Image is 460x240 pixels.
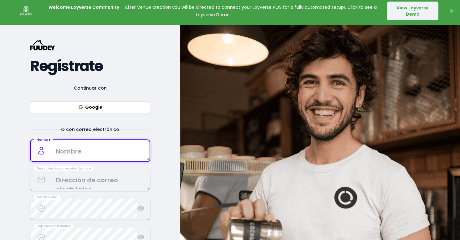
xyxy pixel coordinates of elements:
div: Dirección de correo electrónico [34,166,94,171]
button: View Loyverse Demo [387,2,438,20]
span: Continuar con [66,84,114,92]
span: O con correo electrónico [54,126,127,133]
strong: Welcome Loyverse Community [49,4,119,10]
p: After Venue creation you will be directed to connect your Loyverse POS for a fully automated setu... [48,3,378,18]
button: Google [30,101,150,113]
h2: Regístrate [30,60,150,72]
div: Nombre [34,137,53,142]
div: Contraseña [34,195,60,200]
svg: {/* Added fill="currentColor" here */} {/* This rectangle defines the background. Its explicit fi... [30,40,55,50]
div: Repetir contraseña [34,224,73,229]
